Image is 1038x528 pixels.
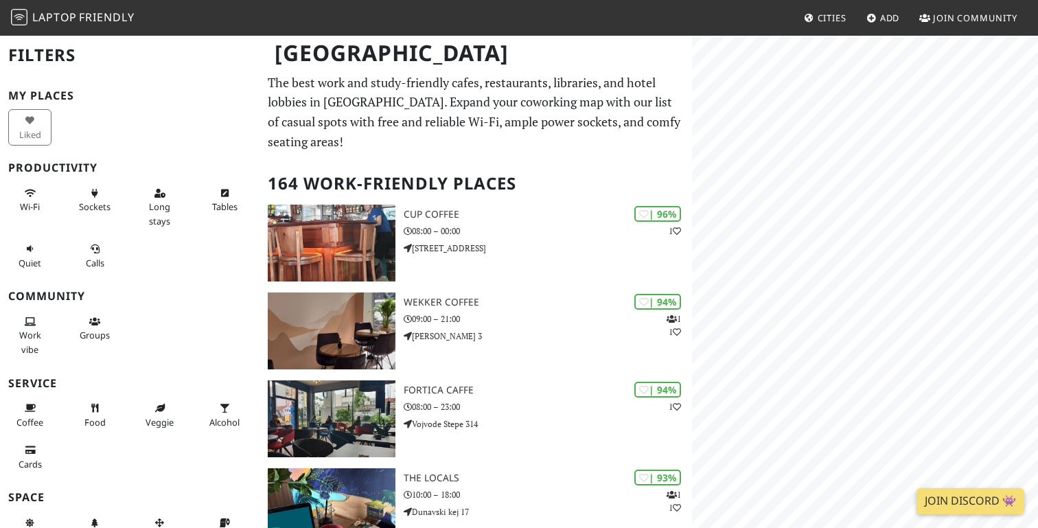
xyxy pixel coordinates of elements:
p: Vojvode Stepe 314 [404,417,692,431]
a: Add [861,5,906,30]
button: Tables [203,182,246,218]
span: Cities [818,12,846,24]
p: 08:00 – 23:00 [404,400,692,413]
img: Wekker Coffee [268,292,395,369]
img: LaptopFriendly [11,9,27,25]
span: Quiet [19,257,41,269]
span: People working [19,329,41,355]
h2: Filters [8,34,251,76]
a: Cup Coffee | 96% 1 Cup Coffee 08:00 – 00:00 [STREET_ADDRESS] [259,205,692,282]
span: Coffee [16,416,43,428]
h3: Cup Coffee [404,209,692,220]
button: Cards [8,439,51,475]
button: Calls [73,238,117,274]
a: Join Community [914,5,1023,30]
h3: Wekker Coffee [404,297,692,308]
p: 08:00 – 00:00 [404,225,692,238]
h1: [GEOGRAPHIC_DATA] [264,34,689,72]
span: Friendly [79,10,134,25]
span: Food [84,416,106,428]
span: Power sockets [79,200,111,213]
a: Fortica caffe | 94% 1 Fortica caffe 08:00 – 23:00 Vojvode Stepe 314 [259,380,692,457]
a: Join Discord 👾 [916,488,1024,514]
div: | 93% [634,470,681,485]
h3: Productivity [8,161,251,174]
p: [PERSON_NAME] 3 [404,330,692,343]
button: Food [73,397,117,433]
a: Cities [798,5,852,30]
p: 1 1 [667,312,681,338]
span: Video/audio calls [86,257,104,269]
h3: Service [8,377,251,390]
img: Fortica caffe [268,380,395,457]
div: | 94% [634,294,681,310]
button: Wi-Fi [8,182,51,218]
span: Group tables [80,329,110,341]
p: 1 1 [667,488,681,514]
span: Credit cards [19,458,42,470]
h3: My Places [8,89,251,102]
a: Wekker Coffee | 94% 11 Wekker Coffee 09:00 – 21:00 [PERSON_NAME] 3 [259,292,692,369]
h3: Community [8,290,251,303]
h2: 164 Work-Friendly Places [268,163,684,205]
button: Alcohol [203,397,246,433]
span: Veggie [146,416,174,428]
div: | 96% [634,206,681,222]
button: Long stays [138,182,181,232]
img: Cup Coffee [268,205,395,282]
p: 1 [669,225,681,238]
a: LaptopFriendly LaptopFriendly [11,6,135,30]
button: Quiet [8,238,51,274]
h3: Fortica caffe [404,384,692,396]
button: Work vibe [8,310,51,360]
div: | 94% [634,382,681,398]
button: Veggie [138,397,181,433]
p: 09:00 – 21:00 [404,312,692,325]
button: Coffee [8,397,51,433]
span: Laptop [32,10,77,25]
p: The best work and study-friendly cafes, restaurants, libraries, and hotel lobbies in [GEOGRAPHIC_... [268,73,684,152]
p: 10:00 – 18:00 [404,488,692,501]
span: Alcohol [209,416,240,428]
span: Work-friendly tables [212,200,238,213]
p: [STREET_ADDRESS] [404,242,692,255]
h3: Space [8,491,251,504]
span: Add [880,12,900,24]
p: Dunavski kej 17 [404,505,692,518]
button: Sockets [73,182,117,218]
span: Join Community [933,12,1017,24]
span: Long stays [149,200,170,227]
p: 1 [669,400,681,413]
span: Stable Wi-Fi [20,200,40,213]
button: Groups [73,310,117,347]
h3: The Locals [404,472,692,484]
